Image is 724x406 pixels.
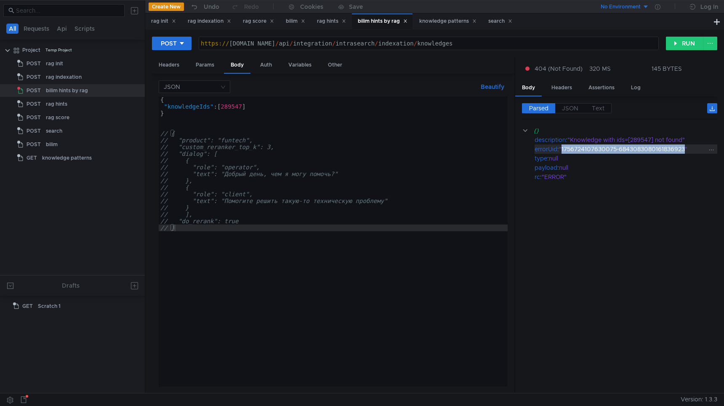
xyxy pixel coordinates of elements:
[27,138,41,151] span: POST
[666,37,703,50] button: RUN
[27,111,41,124] span: POST
[592,104,604,112] span: Text
[488,17,512,26] div: search
[349,4,363,10] div: Save
[244,2,259,12] div: Redo
[515,80,542,96] div: Body
[38,300,61,313] div: Scratch 1
[151,17,176,26] div: rag init
[601,3,641,11] div: No Environment
[149,3,184,11] button: Create New
[535,163,557,172] div: payload
[46,125,62,137] div: search
[681,393,717,406] span: Version: 1.3.3
[700,2,718,12] div: Log In
[225,0,265,13] button: Redo
[46,138,58,151] div: bilim
[535,163,717,172] div: :
[529,104,548,112] span: Parsed
[16,6,120,15] input: Search...
[542,172,706,182] div: "ERROR"
[534,126,705,135] div: {}
[300,2,323,12] div: Cookies
[535,172,717,182] div: :
[27,125,41,137] span: POST
[152,57,186,73] div: Headers
[42,152,92,164] div: knowledge patterns
[535,64,583,73] span: 404 (Not Found)
[253,57,279,73] div: Auth
[624,80,647,96] div: Log
[46,71,82,83] div: rag indexation
[286,17,305,26] div: bilim
[559,144,707,154] div: "1756724107630075-6843083080161836923"
[46,98,67,110] div: rag hints
[224,57,250,74] div: Body
[535,135,566,144] div: description
[652,65,682,72] div: 145 BYTES
[62,280,80,291] div: Drafts
[46,57,63,70] div: rag init
[22,44,40,56] div: Project
[545,80,579,96] div: Headers
[419,17,476,26] div: knowledge patterns
[358,17,407,26] div: bilim hints by rag
[321,57,349,73] div: Other
[535,135,717,144] div: :
[161,39,177,48] div: POST
[27,98,41,110] span: POST
[189,57,221,73] div: Params
[549,154,706,163] div: null
[27,71,41,83] span: POST
[27,84,41,97] span: POST
[6,24,19,34] button: All
[22,300,33,313] span: GET
[535,144,717,154] div: :
[582,80,621,96] div: Assertions
[559,163,707,172] div: null
[152,37,192,50] button: POST
[317,17,346,26] div: rag hints
[27,57,41,70] span: POST
[72,24,97,34] button: Scripts
[46,111,69,124] div: rag score
[204,2,219,12] div: Undo
[184,0,225,13] button: Undo
[562,104,578,112] span: JSON
[243,17,274,26] div: rag score
[45,44,72,56] div: Temp Project
[535,154,547,163] div: type
[567,135,708,144] div: "Knowledge with ids=[289547] not found"
[27,152,37,164] span: GET
[535,144,557,154] div: errorUid
[589,65,611,72] div: 320 MS
[535,172,540,182] div: rc
[21,24,52,34] button: Requests
[54,24,69,34] button: Api
[188,17,231,26] div: rag indexation
[46,84,88,97] div: bilim hints by rag
[282,57,318,73] div: Variables
[477,82,508,92] button: Beautify
[535,154,717,163] div: :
